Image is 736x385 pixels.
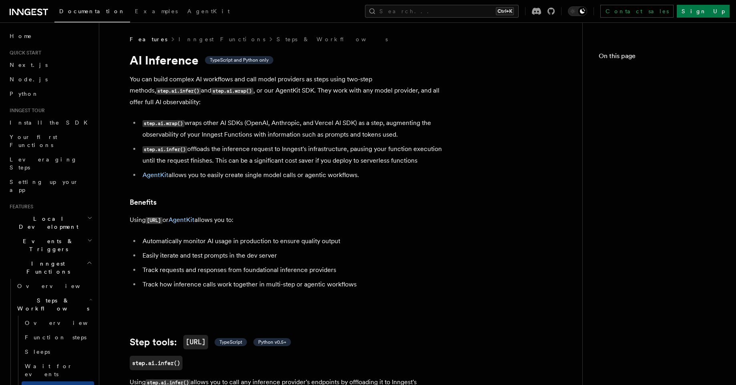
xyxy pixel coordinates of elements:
[140,236,450,247] li: Automatically monitor AI usage in production to ensure quality output
[6,29,94,43] a: Home
[10,134,57,148] span: Your first Functions
[187,8,230,14] span: AgentKit
[22,359,94,381] a: Wait for events
[599,51,720,64] h4: On this page
[6,175,94,197] a: Setting up your app
[22,330,94,345] a: Function steps
[156,88,201,95] code: step.ai.infer()
[140,117,450,140] li: wraps other AI SDKs (OpenAI, Anthropic, and Vercel AI SDK) as a step, augmenting the observabilit...
[135,8,178,14] span: Examples
[130,53,450,67] h1: AI Inference
[10,62,48,68] span: Next.js
[6,237,87,253] span: Events & Triggers
[14,293,94,316] button: Steps & Workflows
[130,74,450,108] p: You can build complex AI workflows and call model providers as steps using two-step methods, and ...
[10,32,32,40] span: Home
[142,171,168,179] a: AgentKit
[14,279,94,293] a: Overview
[178,35,265,43] a: Inngest Functions
[496,7,514,15] kbd: Ctrl+K
[211,88,253,95] code: step.ai.wrap()
[25,349,50,355] span: Sleeps
[365,5,519,18] button: Search...Ctrl+K
[6,204,33,210] span: Features
[22,345,94,359] a: Sleeps
[6,215,87,231] span: Local Development
[182,2,235,22] a: AgentKit
[10,119,92,126] span: Install the SDK
[10,91,39,97] span: Python
[6,256,94,279] button: Inngest Functions
[130,2,182,22] a: Examples
[140,279,450,290] li: Track how inference calls work together in multi-step or agentic workflows
[568,6,587,16] button: Toggle dark mode
[130,335,291,349] a: Step tools:[URL] TypeScript Python v0.5+
[6,87,94,101] a: Python
[130,356,182,370] a: step.ai.infer()
[219,339,242,345] span: TypeScript
[59,8,125,14] span: Documentation
[22,316,94,330] a: Overview
[17,283,100,289] span: Overview
[140,143,450,166] li: offloads the inference request to Inngest's infrastructure, pausing your function execution until...
[142,146,187,153] code: step.ai.infer()
[600,5,674,18] a: Contact sales
[210,57,269,63] span: TypeScript and Python only
[14,296,89,312] span: Steps & Workflows
[140,264,450,276] li: Track requests and responses from foundational inference providers
[6,58,94,72] a: Next.js
[183,335,208,349] code: [URL]
[677,5,730,18] a: Sign Up
[6,234,94,256] button: Events & Triggers
[130,214,450,226] p: Using or allows you to:
[142,120,185,127] code: step.ai.wrap()
[130,35,167,43] span: Features
[130,197,156,208] a: Benefits
[6,50,41,56] span: Quick start
[277,35,388,43] a: Steps & Workflows
[6,260,86,276] span: Inngest Functions
[146,217,162,224] code: [URL]
[140,250,450,261] li: Easily iterate and test prompts in the dev server
[6,115,94,130] a: Install the SDK
[10,76,48,83] span: Node.js
[168,216,195,224] a: AgentKit
[6,130,94,152] a: Your first Functions
[10,179,78,193] span: Setting up your app
[10,156,77,171] span: Leveraging Steps
[258,339,286,345] span: Python v0.5+
[6,152,94,175] a: Leveraging Steps
[6,212,94,234] button: Local Development
[54,2,130,22] a: Documentation
[6,107,45,114] span: Inngest tour
[140,169,450,181] li: allows you to easily create single model calls or agentic workflows.
[25,334,86,341] span: Function steps
[25,320,107,326] span: Overview
[25,363,72,377] span: Wait for events
[6,72,94,87] a: Node.js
